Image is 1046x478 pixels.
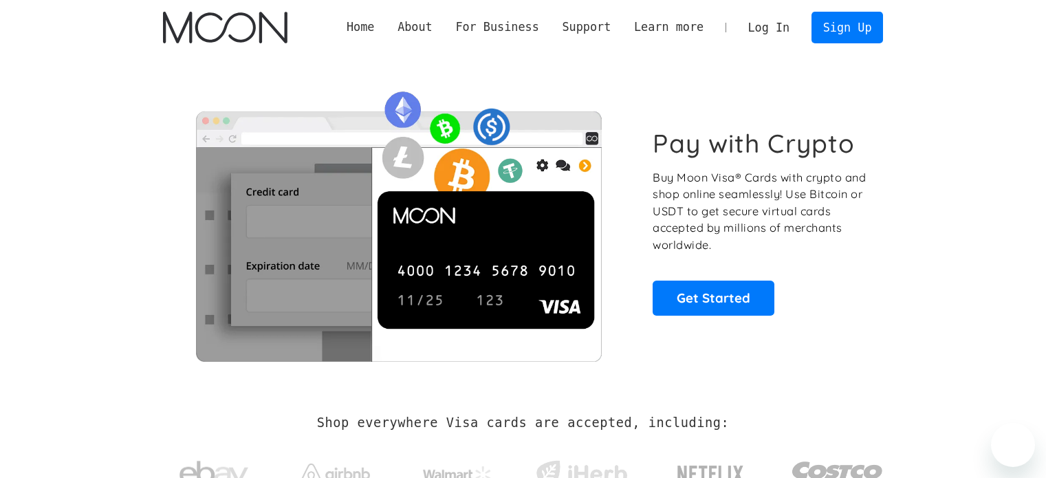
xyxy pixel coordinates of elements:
a: Get Started [653,281,774,315]
div: Support [551,19,622,36]
iframe: Button to launch messaging window [991,423,1035,467]
img: Moon Cards let you spend your crypto anywhere Visa is accepted. [163,82,634,361]
div: About [397,19,433,36]
h1: Pay with Crypto [653,128,855,159]
div: For Business [455,19,538,36]
div: Learn more [622,19,715,36]
div: About [386,19,444,36]
div: Support [562,19,611,36]
div: For Business [444,19,551,36]
p: Buy Moon Visa® Cards with crypto and shop online seamlessly! Use Bitcoin or USDT to get secure vi... [653,169,868,254]
a: home [163,12,287,43]
h2: Shop everywhere Visa cards are accepted, including: [317,415,729,431]
a: Sign Up [811,12,883,43]
img: Moon Logo [163,12,287,43]
a: Home [335,19,386,36]
div: Learn more [634,19,704,36]
a: Log In [737,12,801,43]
